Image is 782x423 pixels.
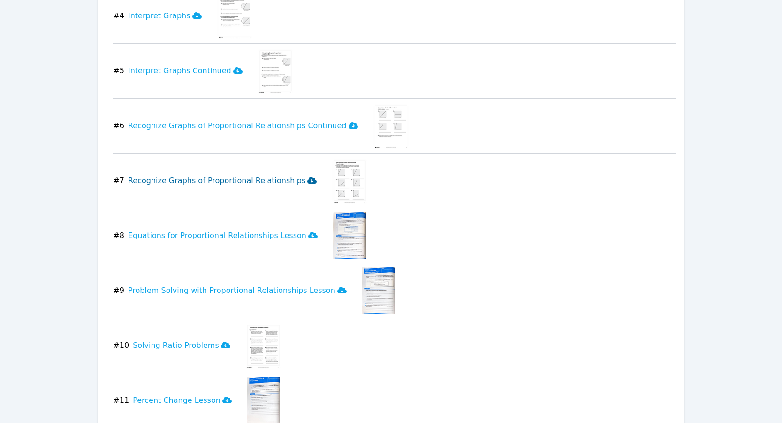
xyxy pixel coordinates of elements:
h3: Interpret Graphs Continued [128,65,243,77]
button: #7Recognize Graphs of Proportional Relationships [113,157,324,204]
span: # 8 [113,230,124,241]
h3: Solving Ratio Problems [133,340,230,351]
img: Interpret Graphs Continued [258,47,294,94]
span: # 4 [113,10,124,22]
span: # 11 [113,395,129,406]
img: Equations for Proportional Relationships Lesson [333,212,366,259]
h3: Equations for Proportional Relationships Lesson [128,230,318,241]
button: #6Recognize Graphs of Proportional Relationships Continued [113,102,365,149]
img: Solving Ratio Problems [245,322,281,369]
h3: Interpret Graphs [128,10,202,22]
h3: Percent Change Lesson [133,395,232,406]
span: # 6 [113,120,124,131]
img: Problem Solving with Proportional Relationships Lesson [362,267,395,314]
button: #8Equations for Proportional Relationships Lesson [113,212,325,259]
span: # 5 [113,65,124,77]
h3: Problem Solving with Proportional Relationships Lesson [128,285,347,296]
h3: Recognize Graphs of Proportional Relationships Continued [128,120,358,131]
img: Recognize Graphs of Proportional Relationships [332,157,368,204]
h3: Recognize Graphs of Proportional Relationships [128,175,317,186]
button: #5Interpret Graphs Continued [113,47,250,94]
span: # 7 [113,175,124,186]
button: #10Solving Ratio Problems [113,322,237,369]
button: #9Problem Solving with Proportional Relationships Lesson [113,267,354,314]
span: # 10 [113,340,129,351]
img: Recognize Graphs of Proportional Relationships Continued [373,102,409,149]
span: # 9 [113,285,124,296]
